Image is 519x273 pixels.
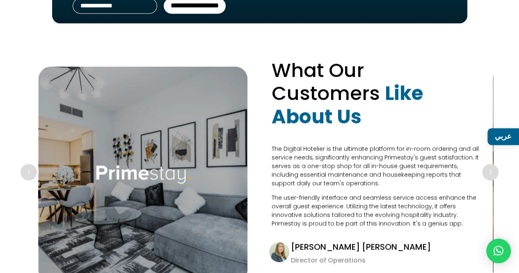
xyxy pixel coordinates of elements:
p: Director of Operations [291,256,480,265]
p: The user-friendly interface and seamless service access enhance the overall guest experience. Uti... [272,193,480,228]
div: Previous slide [21,164,37,180]
p: The Digital Hotelier is the ultimate platform for in-room ordering and all service needs, signifi... [272,145,480,193]
div: Next slide [482,164,498,180]
strong: Like About Us [272,80,423,129]
span: What Our Customers [272,57,380,106]
span: [PERSON_NAME] [PERSON_NAME] [291,241,431,252]
a: عربي [487,128,519,145]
